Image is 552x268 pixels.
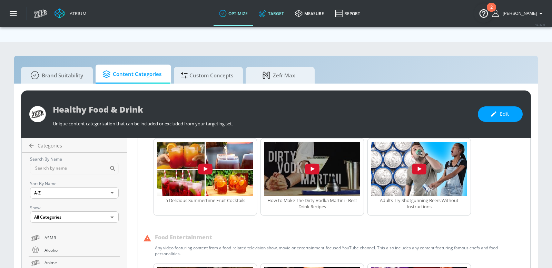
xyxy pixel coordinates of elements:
[45,247,117,254] span: Alcohol
[264,142,360,196] img: 4WOjsuvGxa4
[28,67,83,84] span: Brand Suitability
[500,11,537,16] span: login as: sarah.grindle@zefr.com
[492,110,509,118] span: Edit
[264,197,360,210] div: How to Make The Dirty Vodka Martini - Best Drink Recipes
[30,204,119,211] p: Show
[55,8,87,19] a: Atrium
[30,163,109,174] input: Search by name
[371,197,467,210] div: Adults Try Shotgunning Beers Without Instructions
[492,9,545,18] button: [PERSON_NAME]
[38,142,62,149] span: Categories
[102,66,161,83] span: Content Categories
[157,142,253,196] img: iKsongNnGaU
[264,142,360,197] button: 4WOjsuvGxa4
[30,180,119,187] p: Sort By Name
[253,1,289,26] a: Target
[53,117,471,127] div: Unique content categorization that can be included or excluded from your targeting set.
[474,3,493,23] button: Open Resource Center, 2 new notifications
[157,142,253,197] button: iKsongNnGaU
[155,245,514,257] div: Any video featuring content from a food-related television show, movie or entertainment-focused Y...
[45,259,117,266] span: Anime
[30,187,119,199] div: A-Z
[29,232,120,244] a: ASMR
[157,197,253,203] div: 5 Delicious Summertime Fruit Cocktails
[24,142,127,149] a: Categories
[214,1,253,26] a: optimize
[535,23,545,27] span: v 4.32.0
[45,234,117,241] span: ASMR
[490,7,493,16] div: 2
[329,1,366,26] a: Report
[478,106,523,122] button: Edit
[29,244,120,257] a: Alcohol
[371,142,467,196] img: SLmueM51yXU
[371,142,467,197] button: SLmueM51yXU
[253,67,305,84] span: Zefr Max
[67,10,87,17] div: Atrium
[289,1,329,26] a: measure
[30,211,119,223] div: All Categories
[30,155,119,163] p: Search By Name
[181,67,233,84] span: Custom Concepts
